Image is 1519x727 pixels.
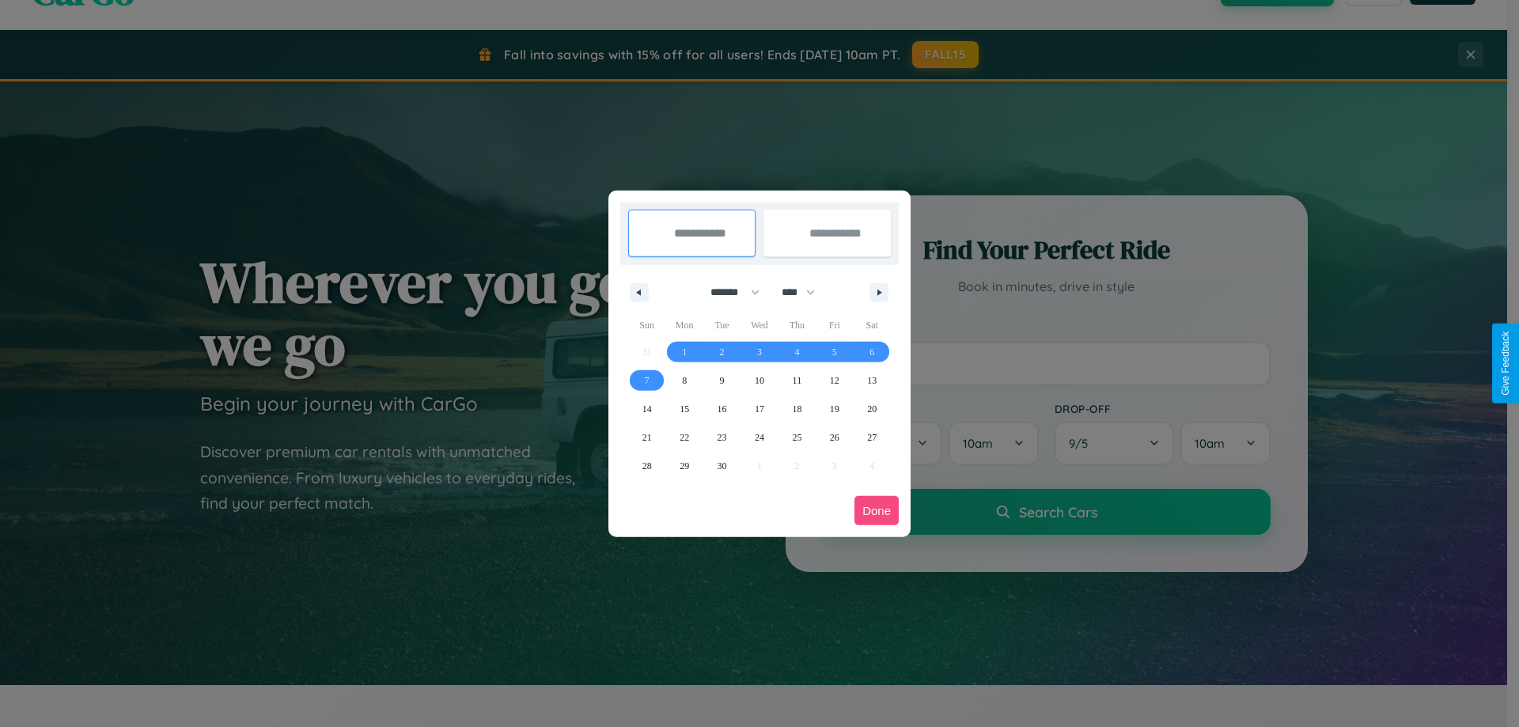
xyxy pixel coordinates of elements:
button: 28 [628,452,665,480]
span: 28 [642,452,652,480]
span: 10 [755,366,764,395]
span: 3 [757,338,762,366]
span: 21 [642,423,652,452]
span: 26 [830,423,839,452]
span: Wed [741,312,778,338]
span: 30 [718,452,727,480]
span: 11 [793,366,802,395]
span: Tue [703,312,741,338]
span: 29 [680,452,689,480]
button: 20 [854,395,891,423]
button: 29 [665,452,703,480]
span: 27 [867,423,877,452]
button: 14 [628,395,665,423]
span: 20 [867,395,877,423]
span: 15 [680,395,689,423]
span: 4 [794,338,799,366]
span: 8 [682,366,687,395]
button: 12 [816,366,853,395]
div: Give Feedback [1500,331,1511,396]
button: 15 [665,395,703,423]
button: 11 [778,366,816,395]
button: 26 [816,423,853,452]
button: 19 [816,395,853,423]
span: 24 [755,423,764,452]
span: 23 [718,423,727,452]
span: 9 [720,366,725,395]
button: Done [854,496,899,525]
span: Sun [628,312,665,338]
button: 24 [741,423,778,452]
button: 7 [628,366,665,395]
button: 17 [741,395,778,423]
button: 4 [778,338,816,366]
span: 12 [830,366,839,395]
button: 1 [665,338,703,366]
button: 10 [741,366,778,395]
span: 17 [755,395,764,423]
button: 5 [816,338,853,366]
span: 1 [682,338,687,366]
span: 5 [832,338,837,366]
button: 30 [703,452,741,480]
button: 22 [665,423,703,452]
span: 18 [792,395,801,423]
button: 8 [665,366,703,395]
span: Sat [854,312,891,338]
button: 3 [741,338,778,366]
button: 25 [778,423,816,452]
span: Thu [778,312,816,338]
span: 14 [642,395,652,423]
button: 21 [628,423,665,452]
span: 13 [867,366,877,395]
button: 16 [703,395,741,423]
span: 19 [830,395,839,423]
button: 6 [854,338,891,366]
button: 27 [854,423,891,452]
span: 25 [792,423,801,452]
span: 22 [680,423,689,452]
span: 16 [718,395,727,423]
span: Fri [816,312,853,338]
button: 18 [778,395,816,423]
span: 2 [720,338,725,366]
button: 13 [854,366,891,395]
span: Mon [665,312,703,338]
span: 6 [869,338,874,366]
span: 7 [645,366,650,395]
button: 9 [703,366,741,395]
button: 23 [703,423,741,452]
button: 2 [703,338,741,366]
